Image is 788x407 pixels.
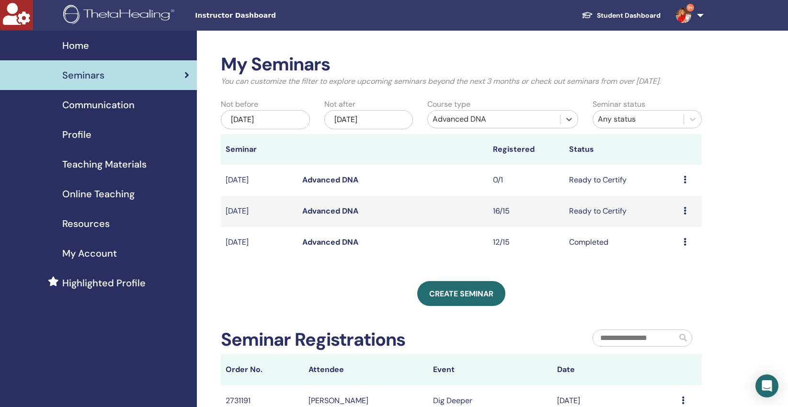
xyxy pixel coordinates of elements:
span: Communication [62,98,135,112]
td: 12/15 [488,227,564,258]
span: My Account [62,246,117,260]
img: logo.png [63,5,178,26]
th: Attendee [304,354,428,385]
img: default.jpg [676,8,691,23]
img: graduation-cap-white.svg [582,11,593,19]
td: 0/1 [488,165,564,196]
td: 16/15 [488,196,564,227]
a: Student Dashboard [574,7,668,24]
th: Status [564,134,679,165]
td: Ready to Certify [564,165,679,196]
span: Instructor Dashboard [195,11,339,21]
td: [DATE] [221,227,297,258]
th: Registered [488,134,564,165]
span: 9+ [686,4,694,11]
p: You can customize the filter to explore upcoming seminars beyond the next 3 months or check out s... [221,76,702,87]
span: Seminars [62,68,104,82]
label: Not after [324,99,355,110]
a: Create seminar [417,281,505,306]
span: Profile [62,127,91,142]
span: Home [62,38,89,53]
label: Course type [427,99,470,110]
a: Advanced DNA [302,237,358,247]
td: [DATE] [221,196,297,227]
div: [DATE] [324,110,413,129]
span: Resources [62,216,110,231]
span: Create seminar [429,289,493,299]
div: Open Intercom Messenger [755,374,778,397]
h2: Seminar Registrations [221,329,405,351]
label: Not before [221,99,258,110]
th: Seminar [221,134,297,165]
a: Advanced DNA [302,175,358,185]
label: Seminar status [593,99,645,110]
h2: My Seminars [221,54,702,76]
td: Ready to Certify [564,196,679,227]
span: Teaching Materials [62,157,147,171]
div: Any status [598,113,679,125]
th: Date [552,354,677,385]
span: Online Teaching [62,187,135,201]
th: Order No. [221,354,304,385]
td: [DATE] [221,165,297,196]
span: Highlighted Profile [62,276,146,290]
div: Advanced DNA [433,113,555,125]
a: Advanced DNA [302,206,358,216]
th: Event [428,354,553,385]
div: [DATE] [221,110,309,129]
td: Completed [564,227,679,258]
